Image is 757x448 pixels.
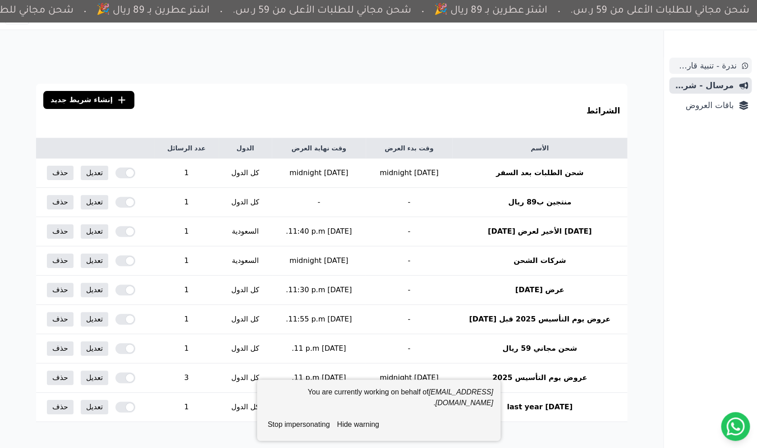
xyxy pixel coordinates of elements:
button: حذف [47,166,73,180]
td: 1 [154,246,219,276]
td: [DATE] 11 p.m. [272,363,366,393]
td: [DATE] midnight [272,158,366,188]
td: - [272,188,366,217]
button: حذف [47,283,73,297]
button: hide warning [333,416,382,434]
div: You are currently working on behalf of . [264,387,493,416]
td: 1 [154,334,219,363]
span: إنشاء شريط جديد [43,120,134,131]
button: حذف [47,195,73,209]
th: الأسم [452,138,627,158]
span: ندرة - تنبية قارب علي النفاذ [673,59,736,72]
a: تعديل [81,341,108,356]
bdi: شحن مجاني للطلبات الأعلى من 59 ر.س. [233,6,411,17]
th: وقت نهاية العرض [272,138,366,158]
td: 1 [154,276,219,305]
a: تعديل [81,371,108,385]
td: 1 [154,158,219,188]
th: وقت بدء العرض [366,138,452,158]
td: - [366,334,452,363]
td: [DATE] 11:30 p.m. [272,276,366,305]
td: [DATE] midnight [272,246,366,276]
a: تعديل [81,166,108,180]
span: إنشاء شريط جديد [50,95,113,105]
a: تعديل [81,195,108,209]
td: كل الدول [219,276,272,305]
button: حذف [47,341,73,356]
em: [EMAIL_ADDRESS][DOMAIN_NAME] [428,388,493,407]
td: 1 [154,188,219,217]
th: منتجين ب89 ريال [452,188,627,217]
button: حذف [47,312,73,326]
th: الدول [219,138,272,158]
td: [DATE] 11 p.m. [272,334,366,363]
th: last year [DATE] [452,393,627,422]
td: - [366,305,452,334]
td: [DATE] midnight [366,158,452,188]
td: [DATE] midnight [366,363,452,393]
a: إنشاء شريط جديد [43,91,134,109]
button: حذف [47,400,73,414]
span: مرسال - شريط دعاية [673,79,734,92]
td: - [366,246,452,276]
span: باقات العروض [673,99,734,112]
a: تعديل [81,283,108,297]
bdi: اشتر عطرين بـ 89 ريال 🎉 [434,6,547,17]
bdi: شحن مجاني للطلبات الأعلى من 59 ر.س. [570,6,749,17]
th: عروض يوم التأسيس 2025 قبل [DATE] [452,305,627,334]
td: كل الدول [219,363,272,393]
th: شحن الطلبات بعد السفر [452,158,627,188]
th: عرض [DATE] [452,276,627,305]
td: السعودية [219,246,272,276]
th: عروض يوم التأسيس 2025 [452,363,627,393]
h3: الشرائط [586,104,620,117]
button: حذف [47,253,73,268]
a: تعديل [81,253,108,268]
button: حذف [47,371,73,385]
button: stop impersonating [264,416,334,434]
td: كل الدول [219,158,272,188]
td: - [366,217,452,246]
td: كل الدول [219,188,272,217]
td: 1 [154,217,219,246]
a: تعديل [81,224,108,239]
a: تعديل [81,400,108,414]
td: كل الدول [219,393,272,422]
a: تعديل [81,312,108,326]
th: شحن مجاني 59 ريال [452,334,627,363]
td: السعودية [219,217,272,246]
td: كل الدول [219,305,272,334]
bdi: اشتر عطرين بـ 89 ريال 🎉 [96,6,210,17]
th: شركات الشحن [452,246,627,276]
td: [DATE] 11:40 p.m. [272,217,366,246]
td: 3 [154,363,219,393]
td: كل الدول [219,334,272,363]
td: [DATE] 11:55 p.m. [272,305,366,334]
td: 1 [154,393,219,422]
td: - [366,276,452,305]
th: عدد الرسائل [154,138,219,158]
td: - [366,188,452,217]
th: [DATE] الأخير لعرض [DATE] [452,217,627,246]
button: حذف [47,224,73,239]
td: 1 [154,305,219,334]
